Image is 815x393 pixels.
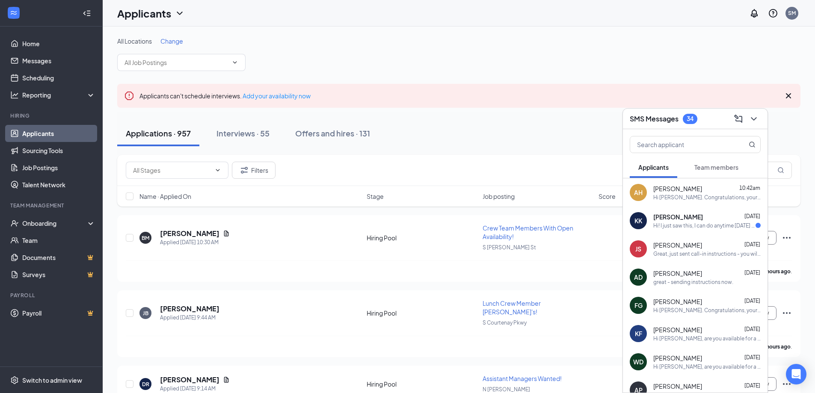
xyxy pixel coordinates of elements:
span: Stage [367,192,384,201]
span: [PERSON_NAME] [653,354,702,362]
a: SurveysCrown [22,266,95,283]
span: [DATE] [744,382,760,389]
svg: Settings [10,376,19,384]
div: Team Management [10,202,94,209]
div: BM [142,234,149,242]
div: Payroll [10,292,94,299]
a: Home [22,35,95,52]
button: Filter Filters [232,162,276,179]
div: JS [635,245,641,253]
input: Search applicant [630,136,732,153]
svg: Ellipses [782,379,792,389]
a: PayrollCrown [22,304,95,322]
a: Applicants [22,125,95,142]
div: AD [634,273,643,281]
div: Hiring Pool [367,233,477,242]
div: Applications · 957 [126,128,191,139]
span: [DATE] [744,241,760,248]
div: Hiring Pool [367,309,477,317]
svg: Filter [239,165,249,175]
div: DR [142,381,149,388]
a: Add your availability now [243,92,311,100]
span: Applicants can't schedule interviews. [139,92,311,100]
span: [PERSON_NAME] [653,184,702,193]
a: Team [22,232,95,249]
div: FG [634,301,643,310]
button: ComposeMessage [732,112,745,126]
h5: [PERSON_NAME] [160,229,219,238]
div: KK [634,216,642,225]
div: Hi [PERSON_NAME], are you available for a PHONE interview this afternoon between 1145 - 2pm? If s... [653,335,761,342]
a: Sourcing Tools [22,142,95,159]
span: [PERSON_NAME] [653,213,703,221]
span: Crew Team Members With Open Availability! [483,224,573,240]
div: Applied [DATE] 9:14 AM [160,384,230,393]
div: Onboarding [22,219,88,228]
div: Hi [PERSON_NAME]. Congratulations, your in person with [PERSON_NAME]'s for Crew Team Members With... [653,307,761,314]
span: Assistant Managers Wanted! [483,375,562,382]
div: WD [633,358,643,366]
div: Applied [DATE] 9:44 AM [160,313,219,322]
a: Talent Network [22,176,95,193]
span: Score [599,192,616,201]
svg: Ellipses [782,308,792,318]
svg: Analysis [10,91,19,99]
input: All Stages [133,165,211,175]
span: Lunch Crew Member [PERSON_NAME]'s! [483,299,541,316]
b: 2 hours ago [762,268,791,275]
span: [PERSON_NAME] [653,269,702,278]
svg: WorkstreamLogo [9,9,18,17]
span: [DATE] [744,326,760,332]
span: [DATE] [744,298,760,304]
svg: UserCheck [10,219,19,228]
button: ChevronDown [747,112,761,126]
div: Switch to admin view [22,376,82,384]
div: AH [634,188,643,197]
a: Scheduling [22,69,95,86]
div: JB [143,310,148,317]
div: Hi! I just saw this, I can do anytime [DATE] or anytime [DATE] for an interview [653,222,756,229]
div: Great, just sent call-in instructions - you will call me on Weds at that time. Looking forward to... [653,250,761,257]
svg: ChevronDown [214,167,221,174]
span: S Courtenay Pkwy [483,319,527,326]
div: SM [788,9,796,17]
span: Change [160,37,183,45]
div: Interviews · 55 [216,128,270,139]
div: 34 [687,115,693,122]
svg: ChevronDown [175,8,185,18]
span: 10:42am [739,185,760,191]
span: [PERSON_NAME] [653,297,702,306]
span: Team members [694,163,738,171]
svg: Cross [783,91,794,101]
span: Applicants [638,163,669,171]
div: Hiring Pool [367,380,477,388]
b: 3 hours ago [762,343,791,350]
h1: Applicants [117,6,171,21]
div: Offers and hires · 131 [295,128,370,139]
svg: Document [223,230,230,237]
svg: MagnifyingGlass [777,167,784,174]
h3: SMS Messages [630,114,679,124]
svg: ComposeMessage [733,114,744,124]
a: Job Postings [22,159,95,176]
svg: Error [124,91,134,101]
span: N [PERSON_NAME] [483,386,530,393]
span: S [PERSON_NAME] St [483,244,536,251]
svg: MagnifyingGlass [749,141,756,148]
span: Name · Applied On [139,192,191,201]
span: [PERSON_NAME] [653,241,702,249]
div: Reporting [22,91,96,99]
h5: [PERSON_NAME] [160,304,219,313]
span: Job posting [483,192,515,201]
a: Messages [22,52,95,69]
div: KF [635,329,642,338]
span: All Locations [117,37,152,45]
div: Open Intercom Messenger [786,364,806,384]
div: Hi [PERSON_NAME]. Congratulations, your phone interview with [PERSON_NAME]'s for Assistant Manage... [653,194,761,201]
svg: Collapse [83,9,91,18]
svg: ChevronDown [231,59,238,66]
div: Hiring [10,112,94,119]
div: Applied [DATE] 10:30 AM [160,238,230,247]
span: [PERSON_NAME] [653,325,702,334]
h5: [PERSON_NAME] [160,375,219,384]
